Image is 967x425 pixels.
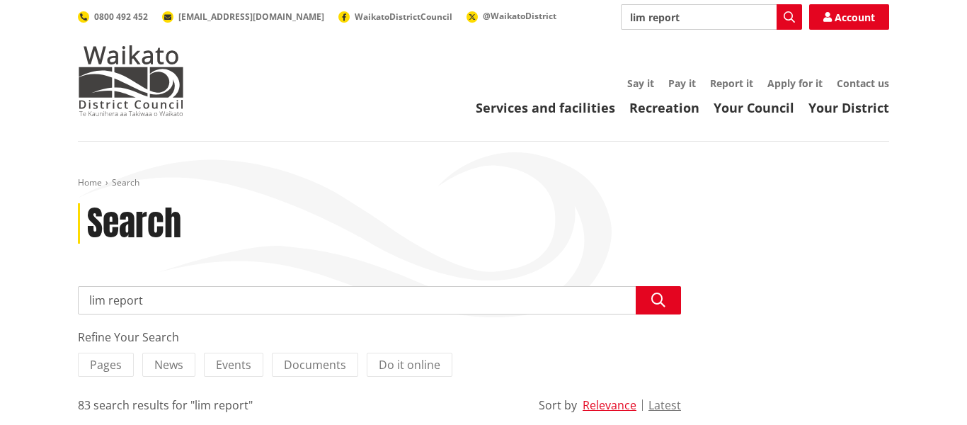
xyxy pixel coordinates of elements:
[767,76,823,90] a: Apply for it
[78,45,184,116] img: Waikato District Council - Te Kaunihera aa Takiwaa o Waikato
[629,99,699,116] a: Recreation
[78,397,253,414] div: 83 search results for "lim report"
[154,357,183,373] span: News
[714,99,794,116] a: Your Council
[483,10,556,22] span: @WaikatoDistrict
[78,177,889,189] nav: breadcrumb
[648,399,681,412] button: Latest
[467,10,556,22] a: @WaikatoDistrict
[216,357,251,373] span: Events
[178,11,324,23] span: [EMAIL_ADDRESS][DOMAIN_NAME]
[162,11,324,23] a: [EMAIL_ADDRESS][DOMAIN_NAME]
[627,76,654,90] a: Say it
[668,76,696,90] a: Pay it
[355,11,452,23] span: WaikatoDistrictCouncil
[539,397,577,414] div: Sort by
[338,11,452,23] a: WaikatoDistrictCouncil
[78,176,102,188] a: Home
[379,357,440,373] span: Do it online
[808,99,889,116] a: Your District
[837,76,889,90] a: Contact us
[710,76,753,90] a: Report it
[78,11,148,23] a: 0800 492 452
[621,4,802,30] input: Search input
[583,399,636,412] button: Relevance
[284,357,346,373] span: Documents
[90,357,122,373] span: Pages
[809,4,889,30] a: Account
[78,329,681,346] div: Refine Your Search
[112,176,139,188] span: Search
[78,286,681,314] input: Search input
[94,11,148,23] span: 0800 492 452
[87,203,181,244] h1: Search
[476,99,615,116] a: Services and facilities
